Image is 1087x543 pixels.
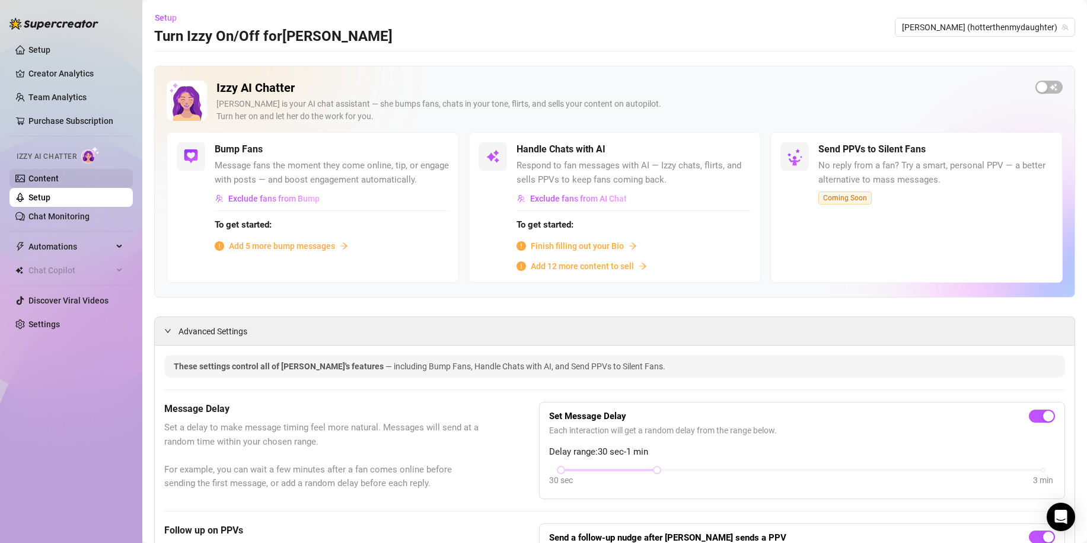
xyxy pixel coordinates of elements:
span: team [1062,24,1069,31]
span: info-circle [517,261,526,271]
span: Finish filling out your Bio [531,239,624,253]
a: Setup [28,45,50,55]
span: Respond to fan messages with AI — Izzy chats, flirts, and sells PPVs to keep fans coming back. [517,159,751,187]
img: svg%3e [486,149,500,164]
span: expanded [164,327,171,334]
span: Advanced Settings [178,325,247,338]
span: Add 12 more content to sell [531,260,634,273]
span: Chat Copilot [28,261,113,280]
div: 30 sec [549,474,573,487]
strong: Set Message Delay [549,411,626,421]
button: Exclude fans from Bump [215,189,320,208]
div: 3 min [1033,474,1053,487]
h3: Turn Izzy On/Off for [PERSON_NAME] [154,27,393,46]
span: Add 5 more bump messages [229,239,335,253]
h5: Send PPVs to Silent Fans [818,142,926,156]
span: Set a delay to make message timing feel more natural. Messages will send at a random time within ... [164,421,480,491]
img: silent-fans-ppv-o-N6Mmdf.svg [787,149,806,168]
span: Exclude fans from Bump [228,194,320,203]
div: [PERSON_NAME] is your AI chat assistant — she bumps fans, chats in your tone, flirts, and sells y... [216,98,1026,123]
span: Setup [155,13,177,23]
img: svg%3e [184,149,198,164]
span: arrow-right [340,242,348,250]
strong: To get started: [517,219,573,230]
a: Chat Monitoring [28,212,90,221]
h5: Message Delay [164,402,480,416]
a: Settings [28,320,60,329]
span: info-circle [215,241,224,251]
span: Exclude fans from AI Chat [530,194,627,203]
img: Izzy AI Chatter [167,81,207,121]
a: Team Analytics [28,92,87,102]
span: Coming Soon [818,191,872,205]
button: Exclude fans from AI Chat [517,189,627,208]
strong: To get started: [215,219,272,230]
strong: Send a follow-up nudge after [PERSON_NAME] sends a PPV [549,532,786,543]
div: expanded [164,324,178,337]
a: Content [28,174,59,183]
a: Purchase Subscription [28,116,113,126]
span: Each interaction will get a random delay from the range below. [549,424,1055,437]
span: These settings control all of [PERSON_NAME]'s features [174,362,385,371]
img: AI Chatter [81,146,100,164]
img: svg%3e [517,194,525,203]
h5: Handle Chats with AI [517,142,605,156]
img: Chat Copilot [15,266,23,274]
span: Message fans the moment they come online, tip, or engage with posts — and boost engagement automa... [215,159,449,187]
span: Automations [28,237,113,256]
h5: Follow up on PPVs [164,523,480,538]
img: logo-BBDzfeDw.svg [9,18,98,30]
img: svg%3e [215,194,224,203]
span: thunderbolt [15,242,25,251]
span: No reply from a fan? Try a smart, personal PPV — a better alternative to mass messages. [818,159,1053,187]
span: arrow-right [639,262,647,270]
a: Discover Viral Videos [28,296,109,305]
button: Setup [154,8,186,27]
span: — including Bump Fans, Handle Chats with AI, and Send PPVs to Silent Fans. [385,362,665,371]
span: Delay range: 30 sec - 1 min [549,445,1055,459]
a: Setup [28,193,50,202]
a: Creator Analytics [28,64,123,83]
h2: Izzy AI Chatter [216,81,1026,95]
div: Open Intercom Messenger [1047,503,1075,531]
span: arrow-right [629,242,637,250]
h5: Bump Fans [215,142,263,156]
span: info-circle [517,241,526,251]
span: Izzy AI Chatter [17,151,76,162]
span: Julia (hotterthenmydaughter) [902,18,1068,36]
